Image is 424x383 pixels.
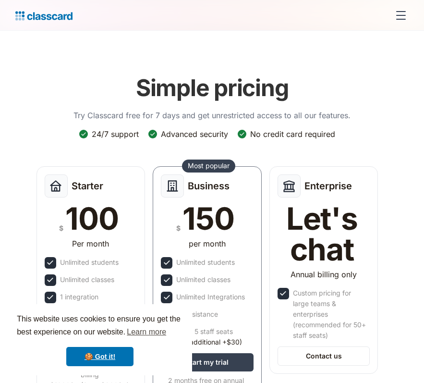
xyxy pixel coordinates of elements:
a: home [15,9,73,22]
div: menu [389,4,409,27]
div: Advanced security [161,129,228,139]
div: 100 [65,203,118,234]
div: Per month [72,238,109,249]
div: Custom pricing for large teams & enterprises (recommended for 50+ staff seats) [293,288,368,341]
div: 1 integration [60,292,98,302]
div: Most popular [188,161,230,171]
div: Annual billing only [291,269,357,280]
div: 5 staff seats [176,326,252,347]
div: Unlimited classes [60,274,114,285]
span: This website uses cookies to ensure you get the best experience on our website. [17,313,183,339]
div: $ [176,222,181,234]
h1: Simple pricing [136,74,289,102]
div: No credit card required [250,129,335,139]
div: $ [59,222,63,234]
h2: Enterprise [304,180,352,192]
div: Unlimited classes [176,274,230,285]
div: Unlimited Integrations [176,292,245,302]
div: Unlimited students [176,257,235,268]
div: per month [189,238,226,249]
div: 24/7 support [92,129,139,139]
a: Contact us [278,346,370,366]
div: Unlimited students [60,257,119,268]
span: (additional +$30) [187,337,242,347]
div: cookieconsent [8,304,192,375]
a: learn more about cookies [125,325,168,339]
h2: Starter [72,180,103,192]
div: Let's chat [278,203,366,265]
div: AI assistance [176,309,218,320]
div: 150 [182,203,234,234]
h2: Business [188,180,230,192]
p: Try Classcard free for 7 days and get unrestricted access to all our features. [73,110,351,121]
a: dismiss cookie message [66,347,133,366]
a: Start my trial [161,353,254,371]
